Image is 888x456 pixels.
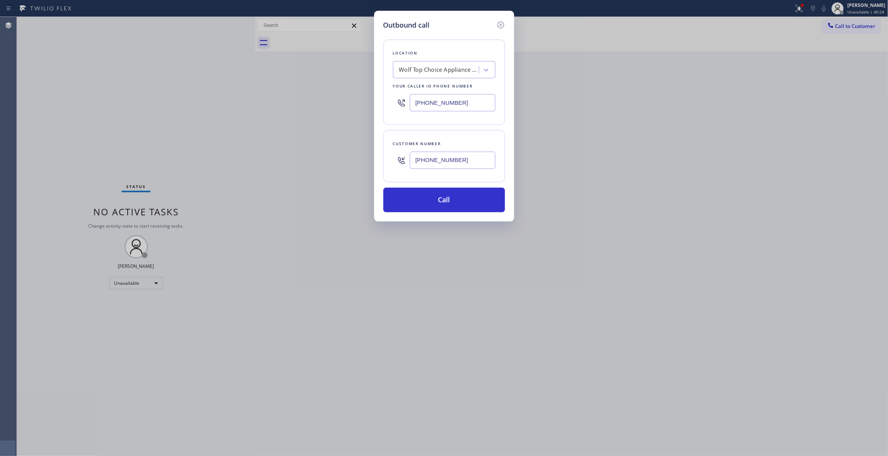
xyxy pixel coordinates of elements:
[393,140,495,148] div: Customer number
[393,82,495,90] div: Your caller id phone number
[399,66,480,74] div: Wolf Top Choice Appliance Repair Mesa
[410,152,495,169] input: (123) 456-7890
[393,49,495,57] div: Location
[383,20,430,30] h5: Outbound call
[383,188,505,212] button: Call
[410,94,495,111] input: (123) 456-7890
